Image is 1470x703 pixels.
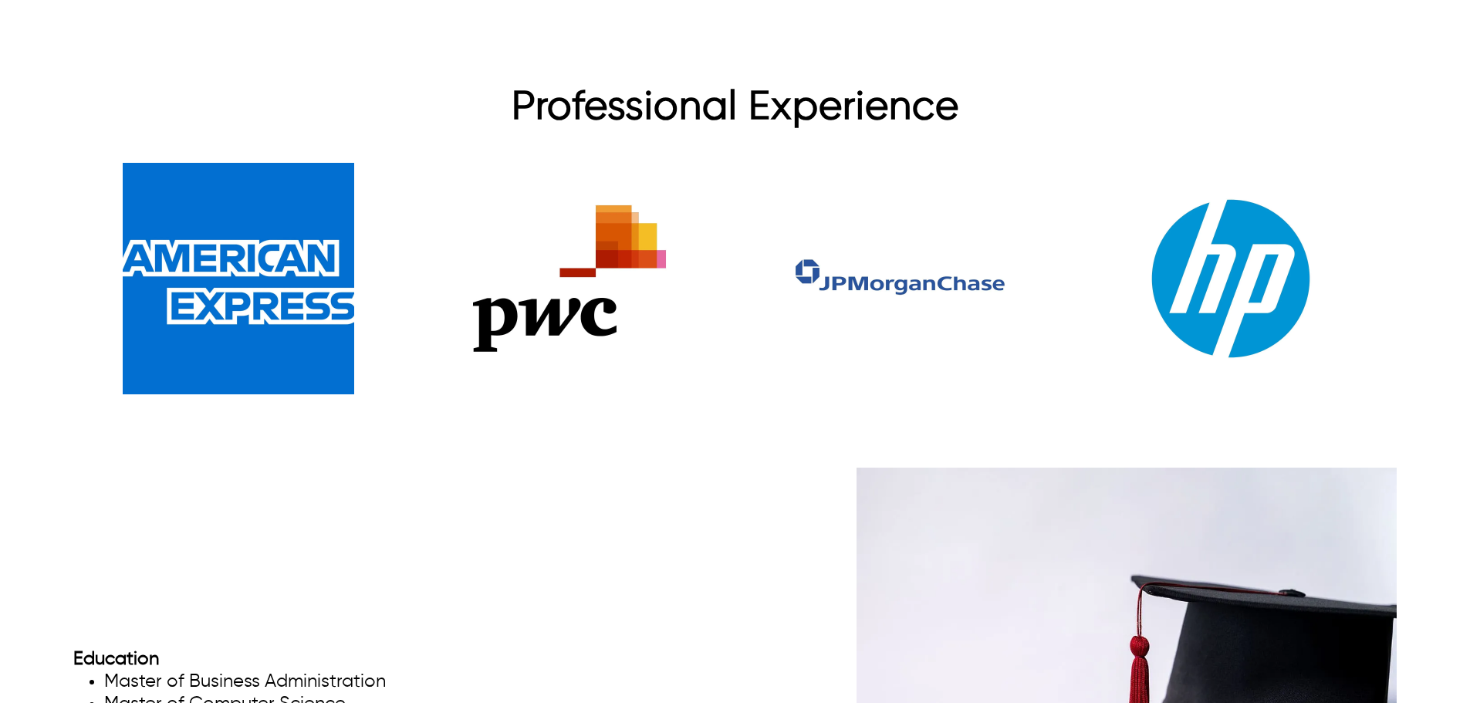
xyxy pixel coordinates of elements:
[1115,163,1347,394] img: hewlett-peckard
[104,671,469,693] li: Master of Business Administration
[73,650,159,668] strong: Education
[123,163,355,394] img: american-express
[785,163,1016,394] img: jp-morgan-chase
[454,163,685,394] img: power-water-house-coopers
[73,84,1397,140] h1: Professional Experience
